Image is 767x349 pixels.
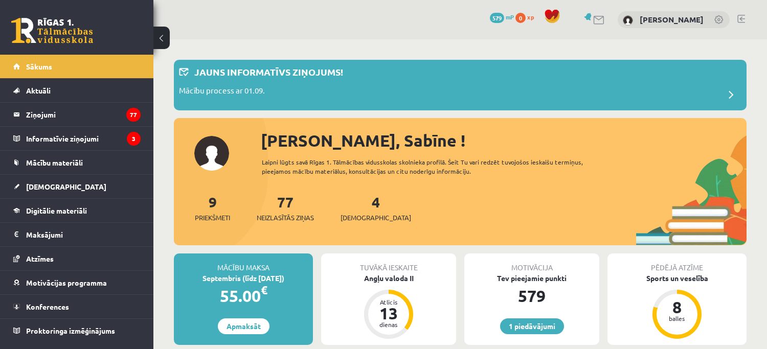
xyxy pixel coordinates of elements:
[13,199,141,222] a: Digitālie materiāli
[373,299,404,305] div: Atlicis
[261,128,747,153] div: [PERSON_NAME], Sabīne !
[26,223,141,246] legend: Maksājumi
[607,253,747,273] div: Pēdējā atzīme
[13,175,141,198] a: [DEMOGRAPHIC_DATA]
[341,193,411,223] a: 4[DEMOGRAPHIC_DATA]
[500,318,564,334] a: 1 piedāvājumi
[607,273,747,340] a: Sports un veselība 8 balles
[26,206,87,215] span: Digitālie materiāli
[527,13,534,21] span: xp
[26,86,51,95] span: Aktuāli
[13,79,141,102] a: Aktuāli
[490,13,514,21] a: 579 mP
[464,284,599,308] div: 579
[373,321,404,328] div: dienas
[13,295,141,318] a: Konferences
[13,247,141,270] a: Atzīmes
[13,103,141,126] a: Ziņojumi77
[373,305,404,321] div: 13
[464,253,599,273] div: Motivācija
[640,14,704,25] a: [PERSON_NAME]
[261,283,267,297] span: €
[321,273,456,340] a: Angļu valoda II Atlicis 13 dienas
[515,13,539,21] a: 0 xp
[257,213,314,223] span: Neizlasītās ziņas
[174,253,313,273] div: Mācību maksa
[662,315,692,321] div: balles
[13,319,141,342] a: Proktoringa izmēģinājums
[13,55,141,78] a: Sākums
[26,182,106,191] span: [DEMOGRAPHIC_DATA]
[26,62,52,71] span: Sākums
[464,273,599,284] div: Tev pieejamie punkti
[623,15,633,26] img: Sabīne Legzdiņa
[26,158,83,167] span: Mācību materiāli
[11,18,93,43] a: Rīgas 1. Tālmācības vidusskola
[341,213,411,223] span: [DEMOGRAPHIC_DATA]
[26,302,69,311] span: Konferences
[607,273,747,284] div: Sports un veselība
[13,151,141,174] a: Mācību materiāli
[179,65,741,105] a: Jauns informatīvs ziņojums! Mācību process ar 01.09.
[506,13,514,21] span: mP
[13,223,141,246] a: Maksājumi
[195,213,230,223] span: Priekšmeti
[26,127,141,150] legend: Informatīvie ziņojumi
[179,85,265,99] p: Mācību process ar 01.09.
[174,284,313,308] div: 55.00
[321,273,456,284] div: Angļu valoda II
[126,108,141,122] i: 77
[127,132,141,146] i: 3
[194,65,343,79] p: Jauns informatīvs ziņojums!
[262,157,605,176] div: Laipni lūgts savā Rīgas 1. Tālmācības vidusskolas skolnieka profilā. Šeit Tu vari redzēt tuvojošo...
[662,299,692,315] div: 8
[174,273,313,284] div: Septembris (līdz [DATE])
[195,193,230,223] a: 9Priekšmeti
[26,326,115,335] span: Proktoringa izmēģinājums
[26,254,54,263] span: Atzīmes
[321,253,456,273] div: Tuvākā ieskaite
[515,13,526,23] span: 0
[490,13,504,23] span: 579
[218,318,269,334] a: Apmaksāt
[26,103,141,126] legend: Ziņojumi
[257,193,314,223] a: 77Neizlasītās ziņas
[13,127,141,150] a: Informatīvie ziņojumi3
[26,278,107,287] span: Motivācijas programma
[13,271,141,294] a: Motivācijas programma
